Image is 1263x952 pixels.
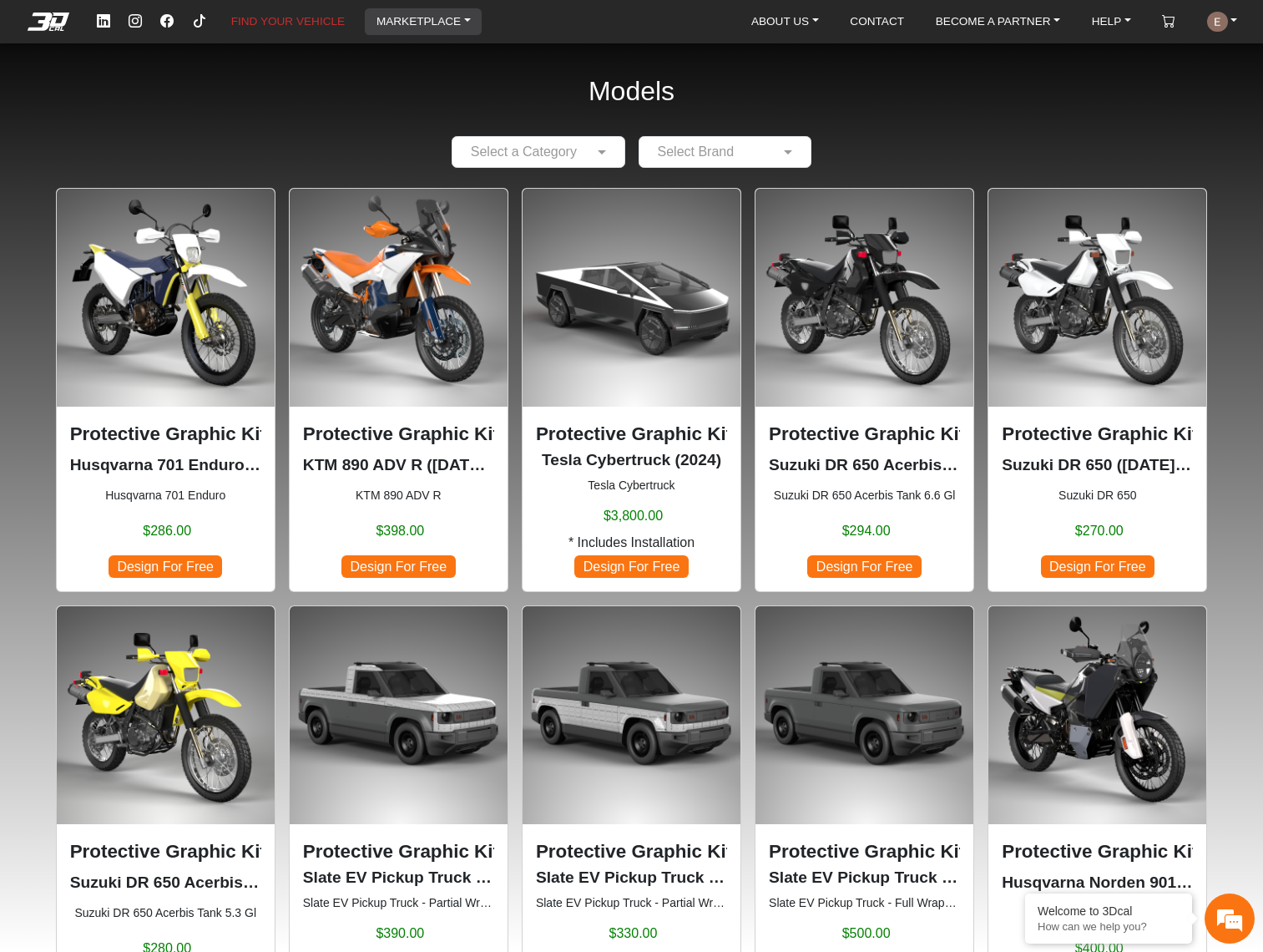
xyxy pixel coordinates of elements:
p: Protective Graphic Kit [769,838,960,866]
small: Slate EV Pickup Truck - Partial Wrapping Kit [536,894,727,912]
p: Protective Graphic Kit [303,420,494,448]
span: Design For Free [807,555,921,578]
p: Protective Graphic Kit [303,838,494,866]
p: Protective Graphic Kit [1002,838,1193,866]
span: $286.00 [143,521,191,541]
img: Cybertrucknull2024 [523,189,740,407]
small: Husqvarna 701 Enduro [70,487,261,504]
a: BECOME A PARTNER [929,8,1067,35]
span: Design For Free [574,555,688,578]
span: $500.00 [842,924,891,944]
a: MARKETPLACE [370,8,477,35]
a: FIND YOUR VEHICLE [225,8,351,35]
p: Husqvarna Norden 901 (2021-2024) [1002,871,1193,895]
p: Slate EV Pickup Truck Half Bottom Set (2026) [536,866,727,890]
img: EV Pickup TruckHalf Bottom Set2026 [523,606,740,824]
a: ABOUT US [745,8,826,35]
span: Design For Free [1041,555,1154,578]
span: $330.00 [609,924,658,944]
small: Slate EV Pickup Truck - Full Wrapping Kit [769,894,960,912]
span: * Includes Installation [568,533,695,553]
h2: Models [589,53,674,129]
p: KTM 890 ADV R (2023-2025) [303,453,494,478]
p: Suzuki DR 650 (1996-2024) [1002,453,1193,478]
img: 701 Enduronull2016-2024 [57,189,275,407]
img: EV Pickup TruckHalf Top Set2026 [290,606,508,824]
p: Suzuki DR 650 Acerbis Tank 6.6 Gl (1996-2024) [769,453,960,478]
p: Suzuki DR 650 Acerbis Tank 5.3 Gl (1996-2024) [70,871,261,895]
span: $398.00 [376,521,424,541]
small: Suzuki DR 650 Acerbis Tank 5.3 Gl [70,904,261,922]
a: HELP [1085,8,1138,35]
small: Slate EV Pickup Truck - Partial Wrapping Kit [303,894,494,912]
p: Slate EV Pickup Truck Full Set (2026) [769,866,960,890]
div: Suzuki DR 650 [988,188,1207,592]
small: KTM 890 ADV R [303,487,494,504]
small: Tesla Cybertruck [536,477,727,494]
p: Tesla Cybertruck (2024) [536,448,727,473]
p: Protective Graphic Kit [769,420,960,448]
p: Protective Graphic Kit [536,420,727,448]
img: EV Pickup Truck Full Set2026 [755,606,973,824]
div: KTM 890 ADV R [289,188,508,592]
span: $390.00 [376,924,424,944]
span: Design For Free [109,555,222,578]
p: Slate EV Pickup Truck Half Top Set (2026) [303,866,494,890]
img: DR 6501996-2024 [988,189,1206,407]
img: DR 650Acerbis Tank 5.3 Gl1996-2024 [57,606,275,824]
span: Design For Free [341,555,455,578]
img: Norden 901null2021-2024 [988,606,1206,824]
small: Suzuki DR 650 [1002,487,1193,504]
span: $3,800.00 [604,506,663,526]
p: Protective Graphic Kit [1002,420,1193,448]
p: Husqvarna 701 Enduro (2016-2024) [70,453,261,478]
div: Tesla Cybertruck [522,188,741,592]
img: 890 ADV R null2023-2025 [290,189,508,407]
p: Protective Graphic Kit [70,420,261,448]
img: DR 650Acerbis Tank 6.6 Gl1996-2024 [755,189,973,407]
span: $270.00 [1075,521,1124,541]
p: How can we help you? [1038,920,1180,933]
a: CONTACT [843,8,911,35]
div: Husqvarna 701 Enduro [56,188,275,592]
div: Welcome to 3Dcal [1038,904,1180,918]
span: $294.00 [842,521,891,541]
small: Suzuki DR 650 Acerbis Tank 6.6 Gl [769,487,960,504]
p: Protective Graphic Kit [70,838,261,866]
small: Husqvarna Norden 901 [1002,904,1193,922]
div: Suzuki DR 650 Acerbis Tank 6.6 Gl [755,188,974,592]
p: Protective Graphic Kit [536,838,727,866]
